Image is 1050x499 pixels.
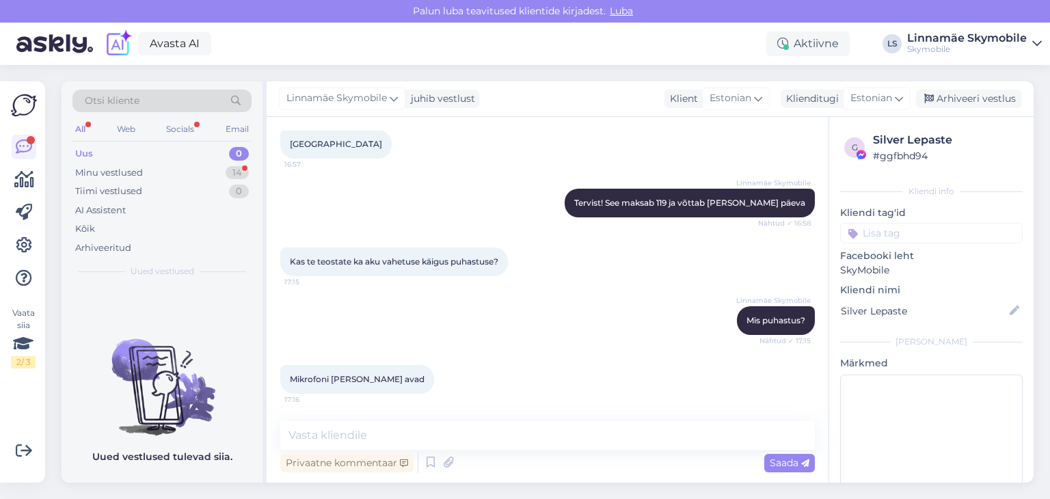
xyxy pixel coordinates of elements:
[280,454,414,472] div: Privaatne kommentaar
[840,223,1023,243] input: Lisa tag
[840,336,1023,348] div: [PERSON_NAME]
[223,120,252,138] div: Email
[840,249,1023,263] p: Facebooki leht
[75,241,131,255] div: Arhiveeritud
[75,204,126,217] div: AI Assistent
[286,91,387,106] span: Linnamäe Skymobile
[75,166,143,180] div: Minu vestlused
[907,33,1042,55] a: Linnamäe SkymobileSkymobile
[916,90,1021,108] div: Arhiveeri vestlus
[664,92,698,106] div: Klient
[405,92,475,106] div: juhib vestlust
[62,314,262,437] img: No chats
[873,132,1019,148] div: Silver Lepaste
[907,44,1027,55] div: Skymobile
[284,277,336,287] span: 17:15
[759,336,811,346] span: Nähtud ✓ 17:15
[852,142,858,152] span: g
[75,185,142,198] div: Tiimi vestlused
[770,457,809,469] span: Saada
[11,92,37,118] img: Askly Logo
[736,295,811,306] span: Linnamäe Skymobile
[72,120,88,138] div: All
[229,185,249,198] div: 0
[11,307,36,368] div: Vaata siia
[11,356,36,368] div: 2 / 3
[746,315,805,325] span: Mis puhastus?
[883,34,902,53] div: LS
[606,5,637,17] span: Luba
[840,185,1023,198] div: Kliendi info
[781,92,839,106] div: Klienditugi
[290,256,498,267] span: Kas te teostate ka aku vahetuse käigus puhastuse?
[758,218,811,228] span: Nähtud ✓ 16:58
[226,166,249,180] div: 14
[841,304,1007,319] input: Lisa nimi
[229,147,249,161] div: 0
[104,29,133,58] img: explore-ai
[284,159,336,170] span: 16:57
[163,120,197,138] div: Socials
[710,91,751,106] span: Estonian
[574,198,805,208] span: Tervist! See maksab 119 ja võttab [PERSON_NAME] päeva
[284,394,336,405] span: 17:16
[850,91,892,106] span: Estonian
[873,148,1019,163] div: # ggfbhd94
[75,147,93,161] div: Uus
[131,265,194,278] span: Uued vestlused
[114,120,138,138] div: Web
[290,139,382,149] span: [GEOGRAPHIC_DATA]
[840,283,1023,297] p: Kliendi nimi
[138,32,211,55] a: Avasta AI
[840,206,1023,220] p: Kliendi tag'id
[840,356,1023,370] p: Märkmed
[736,178,811,188] span: Linnamäe Skymobile
[290,374,425,384] span: Mikrofoni [PERSON_NAME] avad
[75,222,95,236] div: Kõik
[85,94,139,108] span: Otsi kliente
[92,450,232,464] p: Uued vestlused tulevad siia.
[907,33,1027,44] div: Linnamäe Skymobile
[766,31,850,56] div: Aktiivne
[840,263,1023,278] p: SkyMobile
